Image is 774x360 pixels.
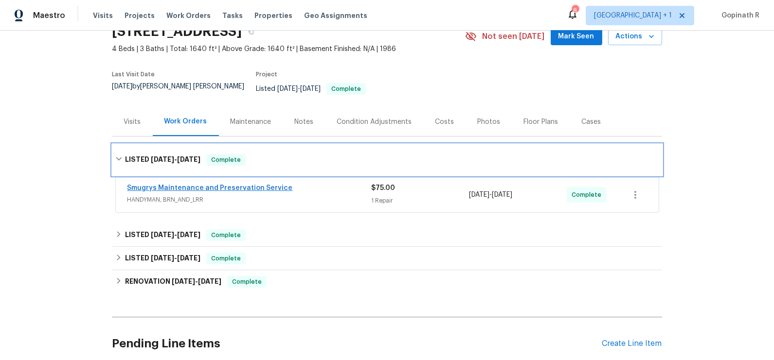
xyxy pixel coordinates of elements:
a: Smugrys Maintenance and Preservation Service [127,185,293,191]
span: Properties [254,11,292,20]
span: - [151,255,200,261]
h6: LISTED [125,154,200,166]
div: Notes [295,117,314,127]
span: [DATE] [151,255,174,261]
span: Listed [256,86,366,92]
span: Visits [93,11,113,20]
span: Not seen [DATE] [483,32,545,41]
span: Complete [207,155,245,165]
span: - [277,86,321,92]
span: [DATE] [198,278,221,285]
span: [GEOGRAPHIC_DATA] + 1 [594,11,672,20]
button: Mark Seen [551,28,602,46]
span: [DATE] [177,156,200,163]
span: Complete [207,254,245,263]
span: Complete [228,277,266,287]
span: Last Visit Date [112,71,155,77]
div: Create Line Item [602,339,662,348]
span: 4 Beds | 3 Baths | Total: 1640 ft² | Above Grade: 1640 ft² | Basement Finished: N/A | 1986 [112,44,465,54]
span: - [172,278,221,285]
span: - [151,156,200,163]
span: Actions [616,31,654,43]
span: [DATE] [177,231,200,238]
div: Photos [478,117,501,127]
span: Complete [207,230,245,240]
span: [DATE] [492,191,512,198]
span: Complete [572,190,605,200]
span: Mark Seen [558,31,594,43]
span: [DATE] [469,191,489,198]
div: 8 [572,6,578,16]
span: [DATE] [112,83,133,90]
div: Work Orders [164,117,207,126]
div: Maintenance [231,117,271,127]
span: - [151,231,200,238]
span: [DATE] [151,156,174,163]
span: Maestro [33,11,65,20]
div: LISTED [DATE]-[DATE]Complete [112,223,662,247]
div: 1 Repair [372,196,469,206]
div: Cases [582,117,601,127]
span: Projects [125,11,155,20]
span: [DATE] [277,86,298,92]
span: [DATE] [151,231,174,238]
div: RENOVATION [DATE]-[DATE]Complete [112,270,662,293]
h6: LISTED [125,253,200,264]
div: Costs [435,117,454,127]
div: LISTED [DATE]-[DATE]Complete [112,247,662,270]
span: - [469,190,512,200]
span: [DATE] [300,86,321,92]
div: Floor Plans [524,117,558,127]
span: $75.00 [372,185,396,191]
span: Tasks [222,12,243,19]
h6: LISTED [125,229,200,241]
span: [DATE] [177,255,200,261]
span: Geo Assignments [304,11,367,20]
h6: RENOVATION [125,276,221,288]
span: [DATE] [172,278,195,285]
span: Gopinath R [718,11,759,20]
div: LISTED [DATE]-[DATE]Complete [112,144,662,175]
button: Actions [608,28,662,46]
span: Project [256,71,277,77]
h2: [STREET_ADDRESS] [112,27,242,36]
span: Complete [327,86,365,92]
button: Copy Address [242,23,260,40]
div: Visits [124,117,141,127]
div: Condition Adjustments [337,117,412,127]
span: Work Orders [166,11,211,20]
span: HANDYMAN, BRN_AND_LRR [127,195,372,205]
div: by [PERSON_NAME] [PERSON_NAME] [112,83,256,102]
